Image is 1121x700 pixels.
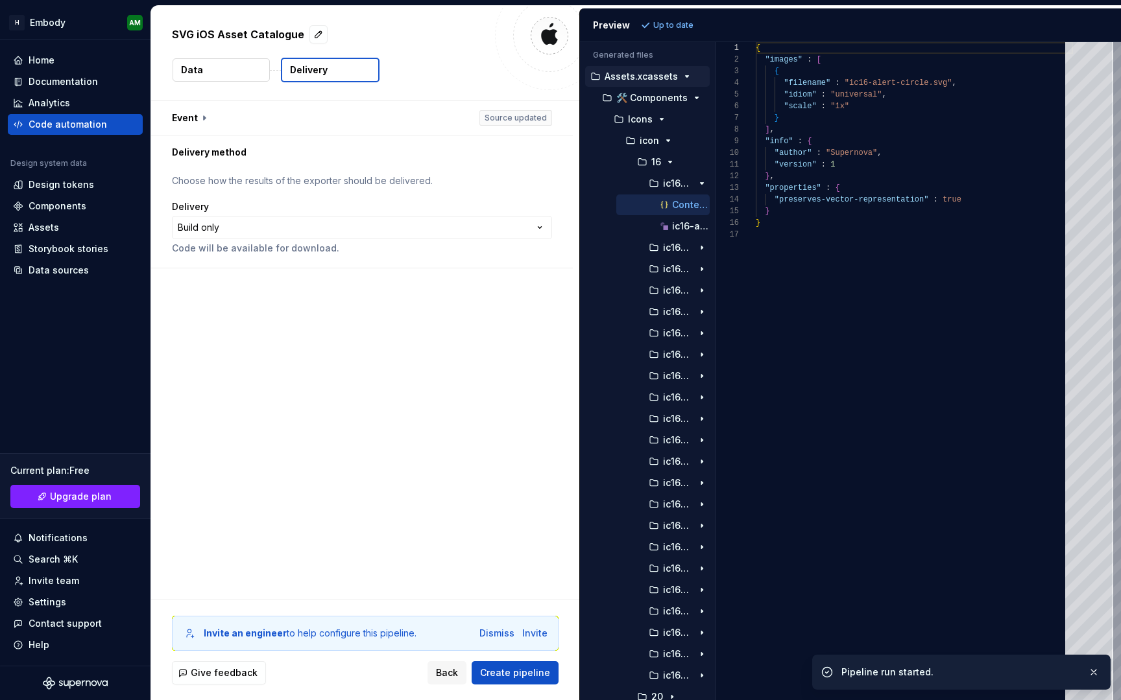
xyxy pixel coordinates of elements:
[716,217,739,229] div: 16
[611,561,710,576] button: ic16-lock-filled.imageset
[611,305,710,319] button: ic16-calendar.imageset
[480,666,550,679] span: Create pipeline
[172,174,552,187] p: Choose how the results of the exporter should be delivered.
[663,264,693,274] p: ic16-body-2.imageset
[716,77,739,89] div: 4
[605,71,678,82] p: Assets.xcassets
[611,262,710,276] button: ic16-body-2.imageset
[29,75,98,88] div: Documentation
[663,456,693,467] p: ic16-difficulty-3.imageset
[716,42,739,54] div: 1
[281,58,380,82] button: Delivery
[204,627,416,640] div: to help configure this pipeline.
[181,64,203,76] p: Data
[29,638,49,651] div: Help
[716,112,739,124] div: 7
[835,183,839,192] span: {
[29,221,59,234] div: Assets
[590,91,710,105] button: 🛠️ Components
[663,392,693,402] p: ic16-delete.imageset
[29,54,54,67] div: Home
[663,328,693,338] p: ic16-check.imageset
[841,666,1078,679] div: Pipeline run started.
[844,78,952,87] span: "ic16-alert-circle.svg"
[479,627,514,640] div: Dismiss
[716,147,739,159] div: 10
[765,207,769,216] span: }
[428,661,466,684] button: Back
[611,476,710,490] button: ic16-email.imageset
[663,371,693,381] p: ic16-clock.imageset
[611,283,710,297] button: ic16-body-3.imageset
[8,196,143,216] a: Components
[43,677,108,690] svg: Supernova Logo
[816,55,821,64] span: [
[784,90,816,99] span: "idiom"
[611,497,710,511] button: ic16-goal.imageset
[769,125,774,134] span: ,
[601,134,710,148] button: icon
[8,613,143,634] button: Contact support
[29,531,88,544] div: Notifications
[830,160,835,169] span: 1
[765,183,821,192] span: "properties"
[821,102,825,111] span: :
[9,15,25,30] div: H
[29,118,107,131] div: Code automation
[8,174,143,195] a: Design tokens
[765,172,769,181] span: }
[611,433,710,447] button: ic16-difficulty-2.imageset
[663,178,693,189] p: ic16-alert-circle.imageset
[8,592,143,612] a: Settings
[8,549,143,570] button: Search ⌘K
[611,326,710,340] button: ic16-check.imageset
[29,617,102,630] div: Contact support
[663,542,693,552] p: ic16-link-external.imageset
[611,625,710,640] button: ic16-sound-loud.imageset
[716,100,739,112] div: 6
[882,90,886,99] span: ,
[672,200,710,210] p: Contents.json
[522,627,548,640] button: Invite
[8,50,143,71] a: Home
[821,90,825,99] span: :
[611,583,710,597] button: ic16-middle-dot.imageset
[830,102,849,111] span: "1x"
[191,666,258,679] span: Give feedback
[716,89,739,100] div: 5
[716,159,739,170] div: 11
[784,102,816,111] span: "scale"
[663,520,693,531] p: ic16-info-circle.imageset
[653,20,693,30] p: Up to date
[30,16,66,29] div: Embody
[611,347,710,362] button: ic16-chevron-right.imageset
[672,221,710,231] p: ic16-alert-circle.svg
[797,137,802,146] span: :
[611,240,710,255] button: ic16-body-1.imageset
[8,71,143,92] a: Documentation
[774,113,778,122] span: }
[8,239,143,259] a: Storybook stories
[830,90,882,99] span: "universal"
[943,195,961,204] span: true
[29,178,94,191] div: Design tokens
[10,158,87,169] div: Design system data
[29,200,86,213] div: Components
[774,148,812,157] span: "author"
[8,114,143,135] a: Code automation
[933,195,937,204] span: :
[821,160,825,169] span: :
[129,17,141,28] div: AM
[8,217,143,238] a: Assets
[173,58,270,82] button: Data
[663,285,693,296] p: ic16-body-3.imageset
[8,570,143,591] a: Invite team
[765,55,802,64] span: "images"
[716,205,739,217] div: 15
[756,43,760,52] span: {
[663,242,693,253] p: ic16-body-1.imageset
[50,490,112,503] span: Upgrade plan
[784,78,830,87] span: "filename"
